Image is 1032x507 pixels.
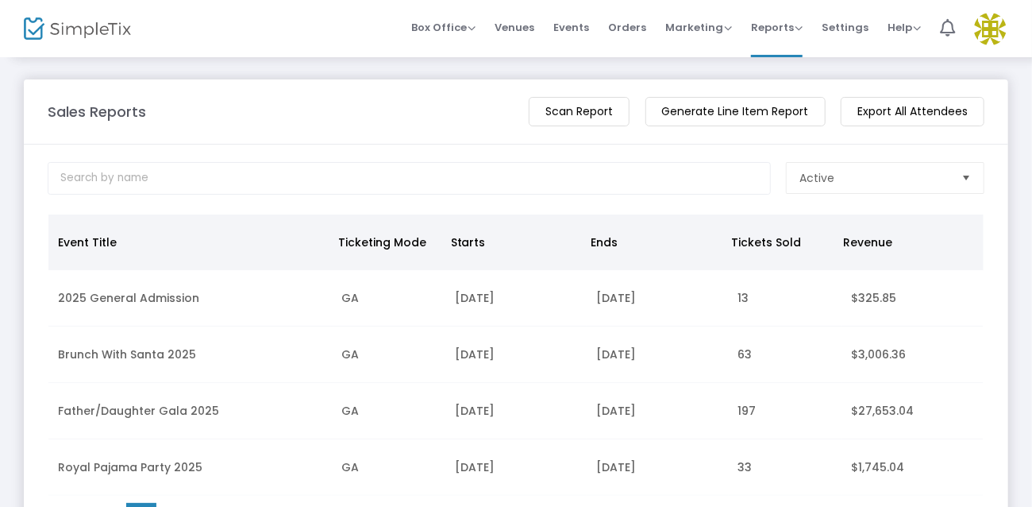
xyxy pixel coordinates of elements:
td: [DATE] [587,270,728,327]
td: [DATE] [445,383,587,439]
m-button: Generate Line Item Report [645,97,826,126]
input: Search by name [48,162,771,195]
span: Reports [751,20,803,35]
td: [DATE] [587,439,728,496]
td: $325.85 [842,270,984,327]
td: [DATE] [445,327,587,383]
th: Tickets Sold [722,215,834,270]
td: $3,006.36 [842,327,984,383]
td: GA [332,383,445,439]
th: Event Title [48,215,329,270]
td: 33 [729,439,842,496]
span: Marketing [665,20,732,35]
span: Orders [608,7,646,48]
button: Select [955,163,977,193]
td: Father/Daughter Gala 2025 [48,383,332,439]
td: GA [332,327,445,383]
td: 13 [729,270,842,327]
td: $1,745.04 [842,439,984,496]
th: Ticketing Mode [329,215,441,270]
td: $27,653.04 [842,383,984,439]
td: [DATE] [587,383,728,439]
td: Brunch With Santa 2025 [48,327,332,383]
span: Venues [495,7,534,48]
th: Ends [581,215,722,270]
span: Active [799,170,834,186]
td: GA [332,439,445,496]
span: Box Office [411,20,476,35]
td: [DATE] [445,439,587,496]
div: Data table [48,215,984,496]
th: Starts [441,215,582,270]
span: Help [888,20,921,35]
td: GA [332,270,445,327]
td: 197 [729,383,842,439]
td: [DATE] [445,270,587,327]
td: Royal Pajama Party 2025 [48,439,332,496]
td: [DATE] [587,327,728,383]
m-button: Scan Report [529,97,630,126]
m-button: Export All Attendees [841,97,984,126]
span: Settings [822,7,868,48]
m-panel-title: Sales Reports [48,101,146,122]
td: 63 [729,327,842,383]
span: Revenue [843,234,892,250]
span: Events [553,7,589,48]
td: 2025 General Admission [48,270,332,327]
